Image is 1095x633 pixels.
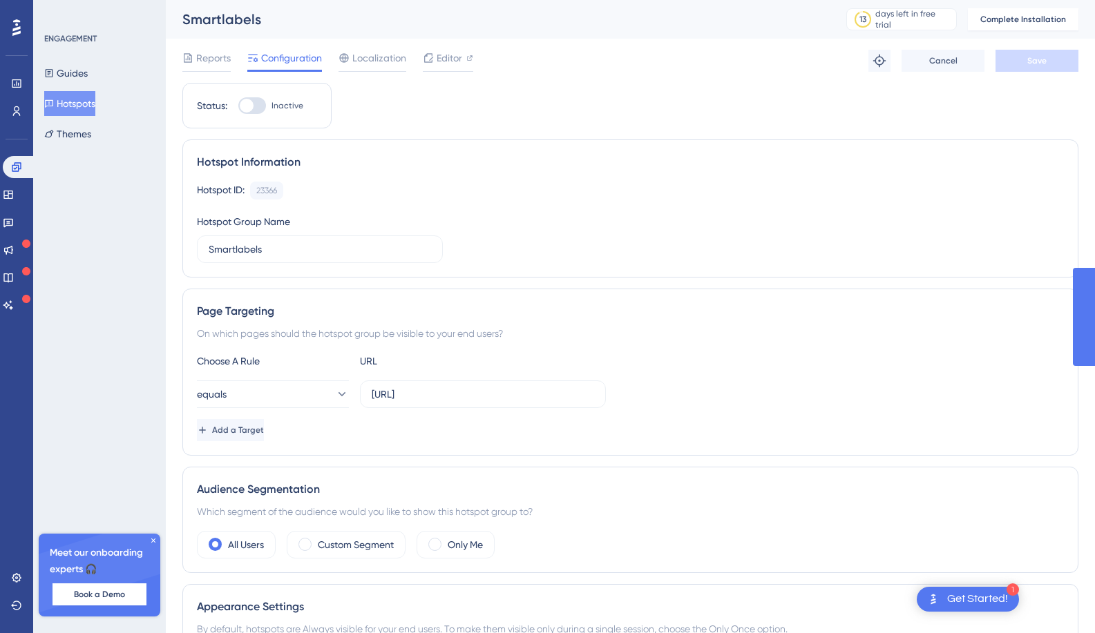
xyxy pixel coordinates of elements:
[448,536,483,553] label: Only Me
[212,425,264,436] span: Add a Target
[968,8,1078,30] button: Complete Installation
[197,380,349,408] button: equals
[925,591,942,607] img: launcher-image-alternative-text
[875,8,952,30] div: days left in free trial
[44,33,97,44] div: ENGAGEMENT
[44,91,95,116] button: Hotspots
[44,121,91,146] button: Themes
[209,242,431,257] input: Type your Hotspot Group Name here
[197,325,1064,342] div: On which pages should the hotspot group be visible to your end users?
[197,154,1064,171] div: Hotspot Information
[1027,55,1047,66] span: Save
[197,353,349,369] div: Choose A Rule
[318,536,394,553] label: Custom Segment
[980,14,1066,25] span: Complete Installation
[197,503,1064,520] div: Which segment of the audience would you like to show this hotspot group to?
[197,419,264,441] button: Add a Target
[197,598,1064,615] div: Appearance Settings
[1037,578,1078,620] iframe: UserGuiding AI Assistant Launcher
[197,182,245,199] div: Hotspot ID:
[947,592,1008,607] div: Get Started!
[53,583,146,605] button: Book a Demo
[256,185,277,196] div: 23366
[197,386,227,402] span: equals
[44,61,88,86] button: Guides
[859,14,866,25] div: 13
[182,10,812,29] div: Smartlabels
[197,213,290,230] div: Hotspot Group Name
[917,587,1019,612] div: Open Get Started! checklist, remaining modules: 1
[197,97,227,114] div: Status:
[372,387,594,402] input: yourwebsite.com/path
[197,481,1064,498] div: Audience Segmentation
[228,536,264,553] label: All Users
[902,50,984,72] button: Cancel
[197,303,1064,320] div: Page Targeting
[352,50,406,66] span: Localization
[1007,583,1019,596] div: 1
[272,100,303,111] span: Inactive
[360,353,512,369] div: URL
[50,545,149,578] span: Meet our onboarding experts 🎧
[196,50,231,66] span: Reports
[437,50,462,66] span: Editor
[996,50,1078,72] button: Save
[261,50,322,66] span: Configuration
[74,589,125,600] span: Book a Demo
[929,55,958,66] span: Cancel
